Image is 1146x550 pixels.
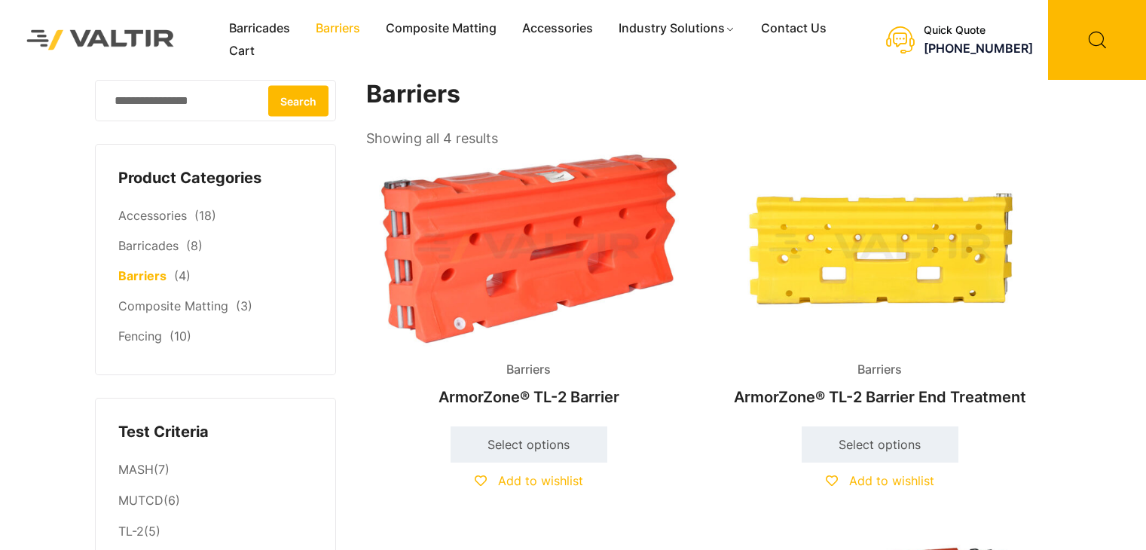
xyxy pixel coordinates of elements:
[118,167,313,190] h4: Product Categories
[216,40,267,63] a: Cart
[118,238,179,253] a: Barricades
[748,17,839,40] a: Contact Us
[118,462,154,477] a: MASH
[216,17,303,40] a: Barricades
[118,268,167,283] a: Barriers
[118,208,187,223] a: Accessories
[717,151,1043,414] a: BarriersArmorZone® TL-2 Barrier End Treatment
[924,24,1033,37] div: Quick Quote
[118,298,228,313] a: Composite Matting
[118,517,313,548] li: (5)
[495,359,562,381] span: Barriers
[366,126,498,151] p: Showing all 4 results
[118,493,163,508] a: MUTCD
[174,268,191,283] span: (4)
[366,380,692,414] h2: ArmorZone® TL-2 Barrier
[373,17,509,40] a: Composite Matting
[118,328,162,344] a: Fencing
[194,208,216,223] span: (18)
[606,17,748,40] a: Industry Solutions
[366,80,1044,109] h1: Barriers
[186,238,203,253] span: (8)
[475,473,583,488] a: Add to wishlist
[802,426,958,463] a: Select options for “ArmorZone® TL-2 Barrier End Treatment”
[236,298,252,313] span: (3)
[451,426,607,463] a: Select options for “ArmorZone® TL-2 Barrier”
[118,524,144,539] a: TL-2
[118,486,313,517] li: (6)
[826,473,934,488] a: Add to wishlist
[366,151,692,414] a: BarriersArmorZone® TL-2 Barrier
[717,380,1043,414] h2: ArmorZone® TL-2 Barrier End Treatment
[849,473,934,488] span: Add to wishlist
[303,17,373,40] a: Barriers
[846,359,913,381] span: Barriers
[11,14,190,65] img: Valtir Rentals
[170,328,191,344] span: (10)
[118,454,313,485] li: (7)
[498,473,583,488] span: Add to wishlist
[118,421,313,444] h4: Test Criteria
[924,41,1033,56] a: [PHONE_NUMBER]
[268,85,329,116] button: Search
[509,17,606,40] a: Accessories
